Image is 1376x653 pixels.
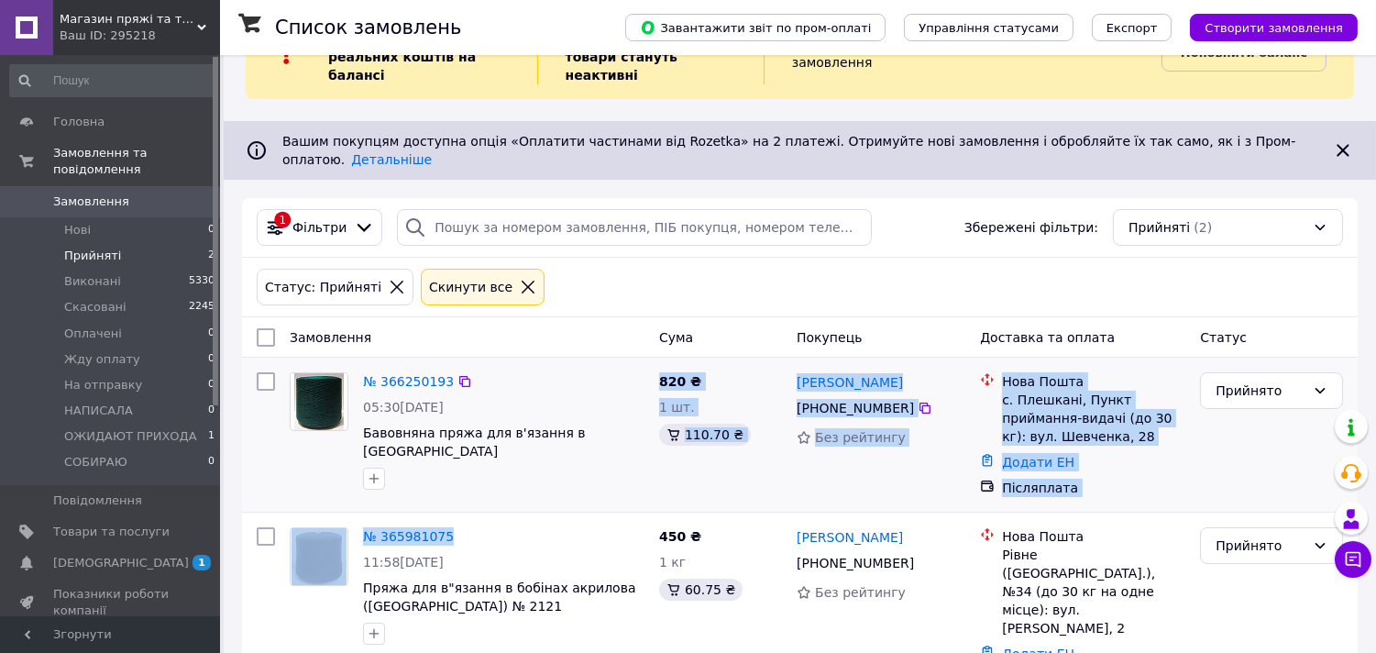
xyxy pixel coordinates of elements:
span: Товари та послуги [53,524,170,540]
input: Пошук [9,64,216,97]
div: Статус: Прийняті [261,277,385,297]
a: Бавовняна пряжа для в'язання в [GEOGRAPHIC_DATA] ([GEOGRAPHIC_DATA]) Т.ЗЕЛЕНИЙ (DEEP GREEN) - [363,426,630,495]
span: 05:30[DATE] [363,400,444,415]
span: 0 [208,403,215,419]
span: Замовлення [53,194,129,210]
span: 450 ₴ [659,529,701,544]
span: Виконані [64,273,121,290]
span: Замовлення та повідомлення [53,145,220,178]
span: [DEMOGRAPHIC_DATA] [53,555,189,571]
span: На отправку [64,377,142,393]
button: Управління статусами [904,14,1073,41]
span: СОБИРАЮ [64,454,127,470]
button: Створити замовлення [1190,14,1358,41]
span: 0 [208,222,215,238]
a: Детальніше [351,152,432,167]
a: Фото товару [290,372,348,431]
span: Статус [1200,330,1247,345]
span: Експорт [1106,21,1158,35]
span: Завантажити звіт по пром-оплаті [640,19,871,36]
span: Оплачені [64,326,122,342]
span: Доставка та оплата [980,330,1115,345]
span: ОЖИДАЮТ ПРИХОДА [64,428,197,445]
span: Управління статусами [919,21,1059,35]
span: 1 [193,555,211,570]
span: Замовлення [290,330,371,345]
span: Показники роботи компанії [53,586,170,619]
span: 0 [208,377,215,393]
span: Жду оплату [64,351,140,368]
div: Нова Пошта [1002,372,1185,391]
span: Прийняті [64,248,121,264]
span: Магазин пряжі та товарів для творчості "ZEBRA" [60,11,197,28]
span: (2) [1194,220,1212,235]
div: с. Плешкані, Пункт приймання-видачі (до 30 кг): вул. Шевченка, 28 [1002,391,1185,446]
span: Прийняті [1128,218,1190,237]
div: [PHONE_NUMBER] [793,395,918,421]
div: 60.75 ₴ [659,579,743,601]
span: НАПИСАЛА [64,403,133,419]
span: Збережені фільтри: [964,218,1098,237]
img: Фото товару [294,373,344,430]
div: [PHONE_NUMBER] [793,550,918,576]
div: Прийнято [1216,381,1305,401]
img: Фото товару [292,528,347,585]
span: Повідомлення [53,493,142,509]
a: № 365981075 [363,529,454,544]
div: Післяплата [1002,479,1185,497]
a: № 366250193 [363,374,454,389]
button: Чат з покупцем [1335,541,1371,578]
span: 1 кг [659,555,686,570]
a: Додати ЕН [1002,455,1074,470]
div: Ваш ID: 295218 [60,28,220,44]
a: Фото товару [290,527,348,586]
div: Нова Пошта [1002,527,1185,546]
span: 1 [208,428,215,445]
div: Рівне ([GEOGRAPHIC_DATA].), №34 (до 30 кг на одне місце): вул. [PERSON_NAME], 2 [1002,546,1185,637]
div: 110.70 ₴ [659,424,751,446]
button: Завантажити звіт по пром-оплаті [625,14,886,41]
span: Головна [53,114,105,130]
span: 820 ₴ [659,374,701,389]
span: 2245 [189,299,215,315]
span: 2 [208,248,215,264]
span: 0 [208,351,215,368]
div: Cкинути все [425,277,516,297]
button: Експорт [1092,14,1172,41]
span: Вашим покупцям доступна опція «Оплатити частинами від Rozetka» на 2 платежі. Отримуйте нові замов... [282,134,1295,167]
span: 5330 [189,273,215,290]
h1: Список замовлень [275,17,461,39]
a: Пряжа для в"язання в бобінах акрилова ([GEOGRAPHIC_DATA]) № 2121 [363,581,636,614]
span: 0 [208,326,215,342]
span: Нові [64,222,91,238]
a: Створити замовлення [1172,19,1358,34]
a: [PERSON_NAME] [797,528,903,547]
span: Без рейтингу [815,430,906,445]
span: Без рейтингу [815,585,906,600]
span: Cума [659,330,693,345]
span: Скасовані [64,299,127,315]
input: Пошук за номером замовлення, ПІБ покупця, номером телефону, Email, номером накладної [397,209,872,246]
a: [PERSON_NAME] [797,373,903,392]
span: 0 [208,454,215,470]
span: Покупець [797,330,862,345]
span: Фільтри [292,218,347,237]
span: 11:58[DATE] [363,555,444,570]
span: 1 шт. [659,400,695,415]
div: Прийнято [1216,536,1305,556]
span: Створити замовлення [1205,21,1343,35]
